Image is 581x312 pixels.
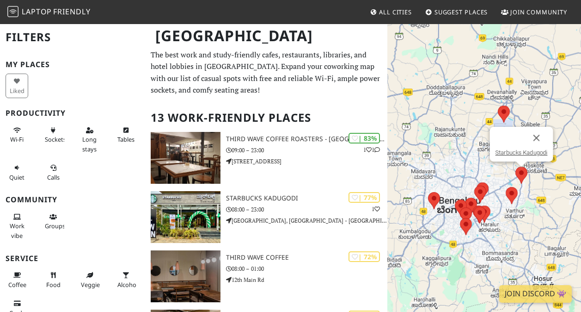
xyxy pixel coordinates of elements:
button: Veggie [78,268,101,292]
button: Work vibe [6,209,28,243]
span: Group tables [45,222,65,230]
img: LaptopFriendly [7,6,18,17]
span: People working [10,222,24,239]
p: [GEOGRAPHIC_DATA], [GEOGRAPHIC_DATA] - [GEOGRAPHIC_DATA] [226,216,387,225]
span: Power sockets [45,135,66,144]
h2: 13 Work-Friendly Places [151,104,382,132]
span: Alcohol [117,281,138,289]
h3: Productivity [6,109,140,118]
span: Friendly [53,6,90,17]
button: Quiet [6,160,28,185]
a: Suggest Places [422,4,492,20]
button: Sockets [42,123,65,147]
h3: Third Wave Coffee [226,254,387,262]
div: | 72% [349,251,380,262]
span: Join Community [510,8,567,16]
a: Join Discord 👾 [499,285,572,303]
h3: Starbucks Kadugodi [226,194,387,202]
a: Third Wave Coffee | 72% Third Wave Coffee 08:00 – 01:00 12th Main Rd [145,250,387,302]
p: 08:00 – 01:00 [226,264,387,273]
p: 12th Main Rd [226,275,387,284]
p: 1 [372,205,380,213]
img: Starbucks Kadugodi [151,191,220,243]
button: Close [525,127,547,149]
span: Veggie [81,281,100,289]
a: All Cities [366,4,416,20]
a: Join Community [497,4,571,20]
span: Quiet [9,173,24,181]
p: 09:00 – 23:00 [226,146,387,155]
h3: My Places [6,60,140,69]
div: | 77% [349,192,380,203]
span: Food [46,281,61,289]
span: Suggest Places [434,8,488,16]
h3: Third Wave Coffee Roasters - [GEOGRAPHIC_DATA] [226,135,387,143]
span: Video/audio calls [47,173,60,181]
h1: [GEOGRAPHIC_DATA] [148,23,385,49]
img: Third Wave Coffee [151,250,220,302]
p: 1 1 [363,145,380,154]
span: Stable Wi-Fi [10,135,24,144]
span: Laptop [22,6,52,17]
h3: Service [6,254,140,263]
button: Tables [115,123,137,147]
span: Work-friendly tables [117,135,135,144]
button: Alcohol [115,268,137,292]
span: All Cities [379,8,412,16]
button: Long stays [78,123,101,156]
button: Wi-Fi [6,123,28,147]
span: Coffee [8,281,26,289]
button: Coffee [6,268,28,292]
span: Long stays [82,135,97,153]
a: Third Wave Coffee Roasters - Indiranagar | 83% 11 Third Wave Coffee Roasters - [GEOGRAPHIC_DATA] ... [145,132,387,184]
button: Groups [42,209,65,234]
p: The best work and study-friendly cafes, restaurants, libraries, and hotel lobbies in [GEOGRAPHIC_... [151,49,382,96]
img: Third Wave Coffee Roasters - Indiranagar [151,132,220,184]
p: [STREET_ADDRESS] [226,157,387,166]
div: | 83% [349,133,380,144]
button: Food [42,268,65,292]
a: Starbucks Kadugodi | 77% 1 Starbucks Kadugodi 08:00 – 23:00 [GEOGRAPHIC_DATA], [GEOGRAPHIC_DATA] ... [145,191,387,243]
h3: Community [6,195,140,204]
button: Calls [42,160,65,185]
a: Starbucks Kadugodi [495,149,547,156]
p: 08:00 – 23:00 [226,205,387,214]
a: LaptopFriendly LaptopFriendly [7,4,91,20]
h2: Filters [6,23,140,51]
